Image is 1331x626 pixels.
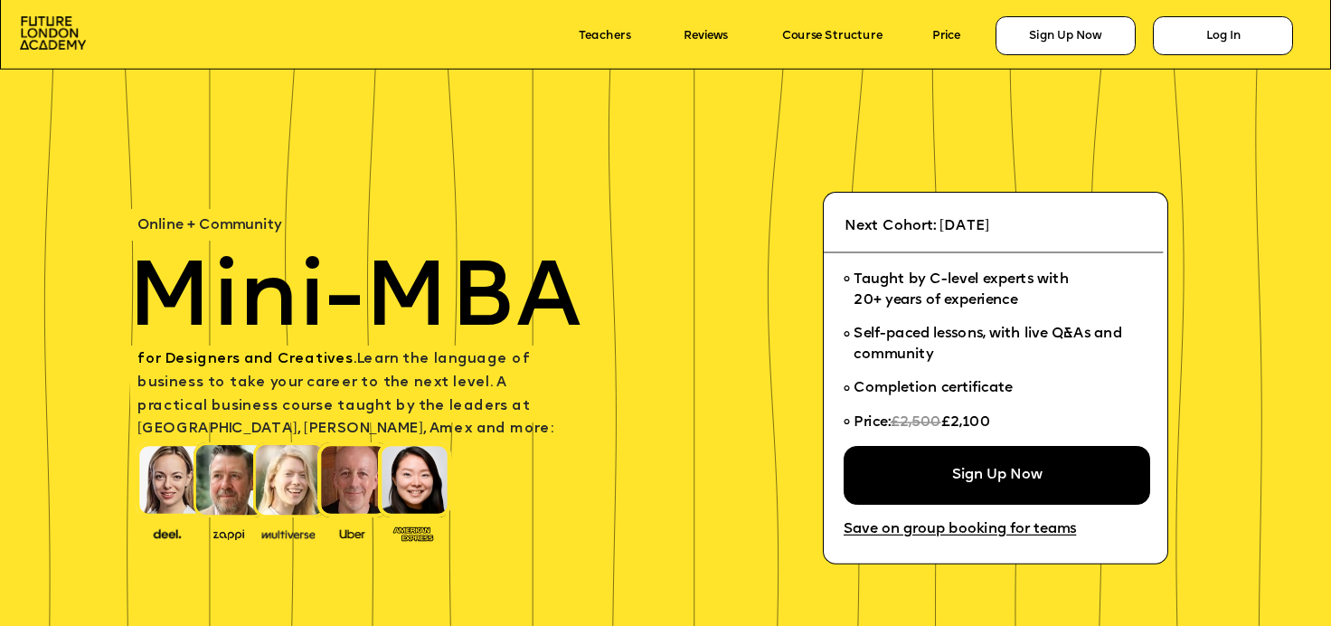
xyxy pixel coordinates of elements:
a: Course Structure [782,29,883,42]
span: Next Cohort: [DATE] [845,219,989,233]
a: Teachers [579,29,631,42]
span: £2,500 [891,415,941,430]
img: image-388f4489-9820-4c53-9b08-f7df0b8d4ae2.png [142,525,194,542]
span: for Designers and Creatives. [137,353,356,367]
span: Mini-MBA [127,256,581,348]
span: Online + Community [137,218,282,232]
span: Price: [854,415,890,430]
img: image-99cff0b2-a396-4aab-8550-cf4071da2cb9.png [326,526,379,540]
span: Completion certificate [854,381,1012,395]
img: image-b2f1584c-cbf7-4a77-bbe0-f56ae6ee31f2.png [203,526,255,540]
span: £2,100 [941,415,991,430]
a: Save on group booking for teams [844,523,1076,538]
img: image-aac980e9-41de-4c2d-a048-f29dd30a0068.png [20,16,86,50]
img: image-b7d05013-d886-4065-8d38-3eca2af40620.png [258,525,320,542]
a: Reviews [684,29,728,42]
a: Price [932,29,961,42]
img: image-93eab660-639c-4de6-957c-4ae039a0235a.png [387,523,439,543]
span: Taught by C-level experts with 20+ years of experience [854,272,1068,308]
span: Learn the language of business to take your career to the next level. A practical business course... [137,353,552,437]
span: Self-paced lessons, with live Q&As and community [854,327,1125,362]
